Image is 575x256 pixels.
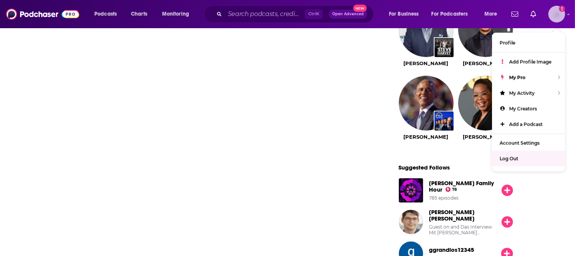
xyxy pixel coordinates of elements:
[399,76,454,131] img: Barack Obama
[508,8,521,21] a: Show notifications dropdown
[329,10,367,19] button: Open AdvancedNew
[427,8,479,20] button: open menu
[389,9,419,19] span: For Business
[509,59,551,65] span: Add Profile Image
[492,54,565,70] a: Add Profile Image
[548,6,565,22] img: User Profile
[126,8,152,20] a: Charts
[527,8,539,21] a: Show notifications dropdown
[509,90,535,96] span: My Activity
[435,38,454,57] img: The Steve Harvey Morning Show
[492,135,565,151] a: Account Settings
[332,12,364,16] span: Open Advanced
[162,9,189,19] span: Monitoring
[452,188,457,191] span: 78
[157,8,199,20] button: open menu
[225,8,305,20] input: Search podcasts, credits, & more...
[429,179,494,193] a: Duncan Trussell Family Hour
[429,224,494,235] div: Guest on and Das Interview. Mit [PERSON_NAME]…
[492,101,565,117] a: My Creators
[509,122,543,127] span: Add a Podcast
[353,5,367,12] span: New
[458,2,513,57] img: Trevor Noah
[509,75,526,80] span: My Pro
[399,210,423,234] img: Falk Steiner
[211,5,381,23] div: Search podcasts, credits, & more...
[404,60,449,66] a: Steve Harvey
[458,76,513,131] img: Oprah Winfrey
[429,209,497,222] a: Falk Steiner
[502,216,513,228] button: Follow
[492,35,565,51] a: Profile
[492,117,565,132] a: Add a Podcast
[305,9,323,19] span: Ctrl K
[500,40,515,46] span: Profile
[399,164,450,171] span: Suggested Follows
[89,8,127,20] button: open menu
[502,185,513,196] button: Follow
[492,33,565,171] ul: Show profile menu
[131,9,147,19] span: Charts
[479,8,507,20] button: open menu
[384,8,428,20] button: open menu
[509,106,537,112] span: My Creators
[429,208,475,222] span: [PERSON_NAME] [PERSON_NAME]
[548,6,565,22] button: Show profile menu
[484,9,497,19] span: More
[399,178,423,203] img: Duncan Trussell Family Hour
[446,187,457,192] a: 78
[500,140,540,146] span: Account Settings
[435,112,454,131] img: The Daily Show: Ears Edition
[559,6,565,12] svg: Add a profile image
[94,9,117,19] span: Podcasts
[399,2,454,57] img: Steve Harvey
[548,6,565,22] span: Logged in as sully.katy
[6,7,79,21] img: Podchaser - Follow, Share and Rate Podcasts
[429,179,494,193] span: [PERSON_NAME] Family Hour
[500,156,518,162] span: Log Out
[404,134,449,140] a: Barack Obama
[463,60,508,66] a: Trevor Noah
[463,134,508,140] a: Oprah Winfrey
[432,9,468,19] span: For Podcasters
[429,246,475,253] span: ggrandios12345
[429,246,475,253] a: ggrandios12345
[429,195,459,201] div: 785 episodes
